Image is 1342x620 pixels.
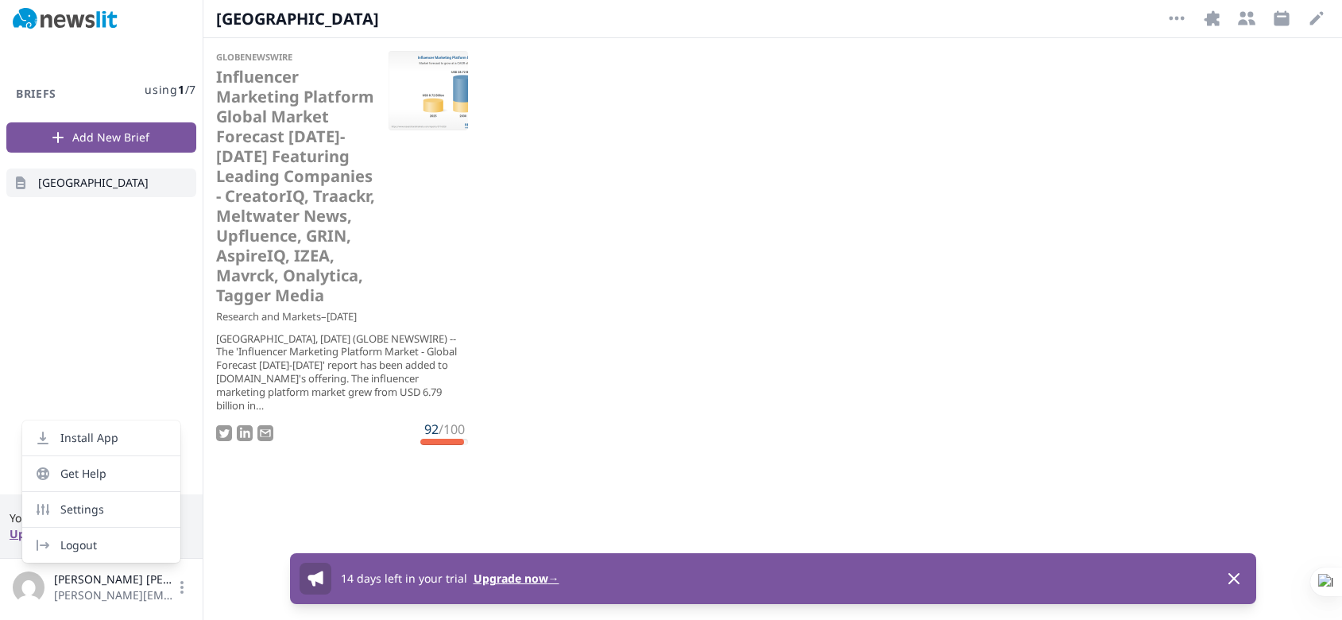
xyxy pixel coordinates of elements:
span: /100 [439,420,465,438]
h3: Briefs [6,86,66,102]
span: 14 days left in your trial [341,571,467,586]
div: GlobeNewswire [216,51,376,64]
span: Your free trial expires [DATE]. [10,510,193,526]
button: Upgrade now [10,526,95,542]
a: Settings [22,495,180,524]
button: Get Help [22,459,180,488]
a: [GEOGRAPHIC_DATA] [6,169,196,197]
span: [PERSON_NAME] [PERSON_NAME] [54,572,174,587]
span: 1 [178,82,185,97]
img: Newslit [13,8,118,30]
div: [PERSON_NAME] [PERSON_NAME][PERSON_NAME][EMAIL_ADDRESS][PERSON_NAME][DOMAIN_NAME] [22,420,180,563]
span: using / 7 [145,82,196,98]
img: Tweet [216,425,232,441]
img: LinkedIn Share [237,425,253,441]
img: Email story [257,425,273,441]
button: Add New Brief [6,122,196,153]
div: [GEOGRAPHIC_DATA], [DATE] (GLOBE NEWSWIRE) -- The 'Influencer Marketing Platform Market - Global ... [216,332,468,413]
time: [DATE] [327,309,357,324]
span: [PERSON_NAME][EMAIL_ADDRESS][PERSON_NAME][DOMAIN_NAME] [54,587,174,603]
button: [PERSON_NAME] [PERSON_NAME][PERSON_NAME][EMAIL_ADDRESS][PERSON_NAME][DOMAIN_NAME] [13,572,190,603]
span: 92 [424,420,439,438]
button: Upgrade now [474,571,559,587]
span: → [548,571,559,586]
button: Install App [22,424,180,452]
a: Logout [22,531,180,560]
span: [GEOGRAPHIC_DATA] [216,8,381,30]
a: Influencer Marketing Platform Global Market Forecast [DATE]-[DATE] Featuring Leading Companies - ... [216,67,376,305]
span: [GEOGRAPHIC_DATA] [38,175,149,191]
span: Research and Markets – [216,309,327,324]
